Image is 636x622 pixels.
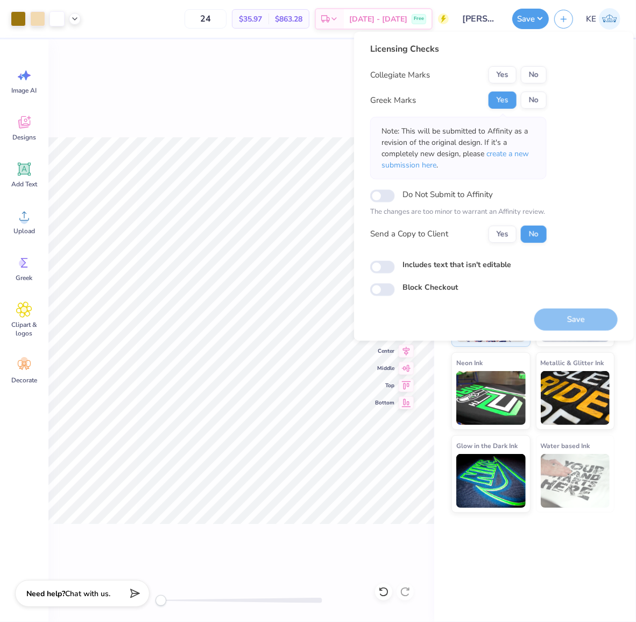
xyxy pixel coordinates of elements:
[16,274,33,282] span: Greek
[12,86,37,95] span: Image AI
[156,595,166,606] div: Accessibility label
[26,589,65,599] strong: Need help?
[521,66,547,83] button: No
[586,13,596,25] span: KE
[402,187,493,201] label: Do Not Submit to Affinity
[456,357,483,368] span: Neon Ink
[185,9,227,29] input: – –
[239,13,262,25] span: $35.97
[6,320,42,338] span: Clipart & logos
[375,399,394,407] span: Bottom
[541,440,590,451] span: Water based Ink
[370,228,448,240] div: Send a Copy to Client
[541,357,604,368] span: Metallic & Glitter Ink
[581,8,625,30] a: KE
[489,66,517,83] button: Yes
[12,133,36,142] span: Designs
[349,13,407,25] span: [DATE] - [DATE]
[370,94,416,107] div: Greek Marks
[454,8,507,30] input: Untitled Design
[370,207,547,218] p: The changes are too minor to warrant an Affinity review.
[599,8,620,30] img: Kent Everic Delos Santos
[375,364,394,373] span: Middle
[489,92,517,109] button: Yes
[275,13,302,25] span: $863.28
[375,347,394,355] span: Center
[541,371,610,425] img: Metallic & Glitter Ink
[381,125,535,171] p: Note: This will be submitted to Affinity as a revision of the original design. If it's a complete...
[402,258,511,270] label: Includes text that isn't editable
[370,43,547,55] div: Licensing Checks
[402,282,458,293] label: Block Checkout
[456,371,526,425] img: Neon Ink
[11,180,37,188] span: Add Text
[370,69,430,81] div: Collegiate Marks
[65,589,110,599] span: Chat with us.
[375,381,394,390] span: Top
[541,454,610,508] img: Water based Ink
[11,376,37,385] span: Decorate
[13,227,35,235] span: Upload
[521,225,547,242] button: No
[381,149,529,170] span: create a new submission here
[456,440,518,451] span: Glow in the Dark Ink
[414,15,424,23] span: Free
[521,92,547,109] button: No
[456,454,526,508] img: Glow in the Dark Ink
[489,225,517,242] button: Yes
[512,9,549,29] button: Save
